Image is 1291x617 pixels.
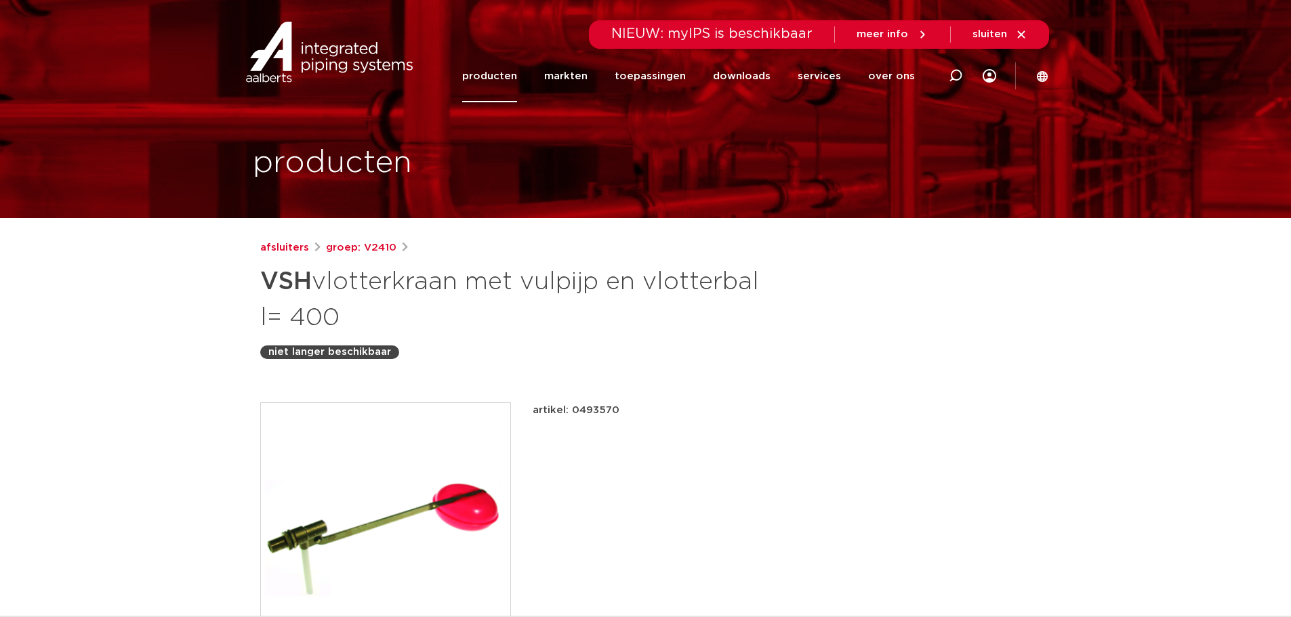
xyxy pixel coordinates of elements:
a: markten [544,50,588,102]
a: afsluiters [260,240,309,256]
a: meer info [857,28,928,41]
a: producten [462,50,517,102]
span: meer info [857,29,908,39]
p: niet langer beschikbaar [268,344,391,360]
nav: Menu [462,50,915,102]
h1: vlotterkraan met vulpijp en vlotterbal l= 400 [260,261,769,335]
a: toepassingen [615,50,686,102]
a: services [798,50,841,102]
a: sluiten [972,28,1027,41]
a: downloads [713,50,771,102]
p: artikel: 0493570 [533,402,619,419]
a: over ons [868,50,915,102]
strong: VSH [260,270,312,294]
h1: producten [253,142,412,185]
a: groep: V2410 [326,240,396,256]
span: sluiten [972,29,1007,39]
span: NIEUW: myIPS is beschikbaar [611,27,813,41]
